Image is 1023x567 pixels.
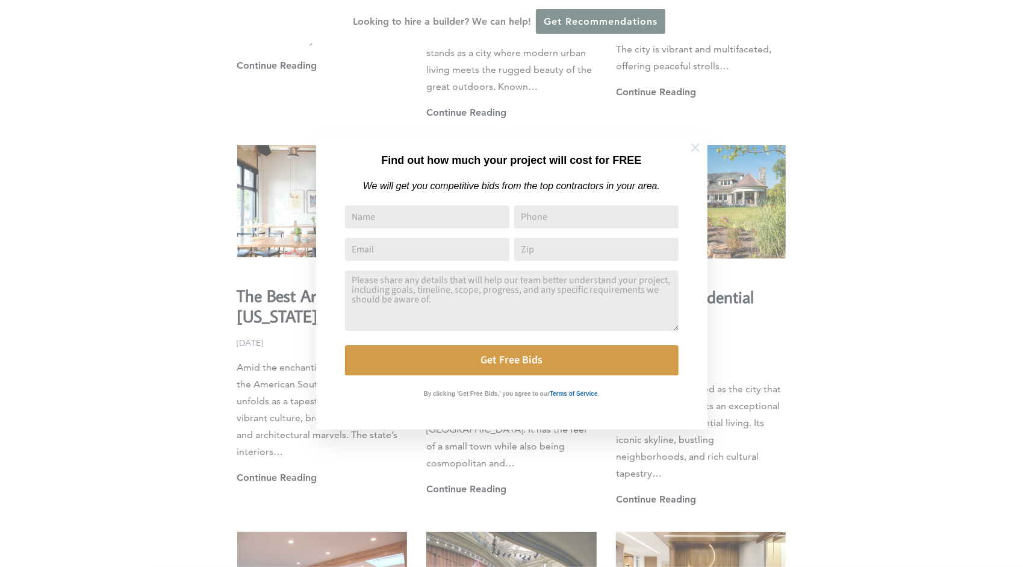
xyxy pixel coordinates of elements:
iframe: Drift Widget Chat Controller [792,480,1009,553]
input: Phone [514,205,679,228]
textarea: Comment or Message [345,271,679,331]
strong: Find out how much your project will cost for FREE [381,154,641,166]
input: Name [345,205,509,228]
strong: By clicking 'Get Free Bids,' you agree to our [424,390,550,397]
input: Email Address [345,238,509,261]
button: Close [674,127,717,169]
a: Terms of Service [550,387,598,398]
strong: . [598,390,600,397]
button: Get Free Bids [345,345,679,375]
em: We will get you competitive bids from the top contractors in your area. [363,181,660,191]
strong: Terms of Service [550,390,598,397]
input: Zip [514,238,679,261]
